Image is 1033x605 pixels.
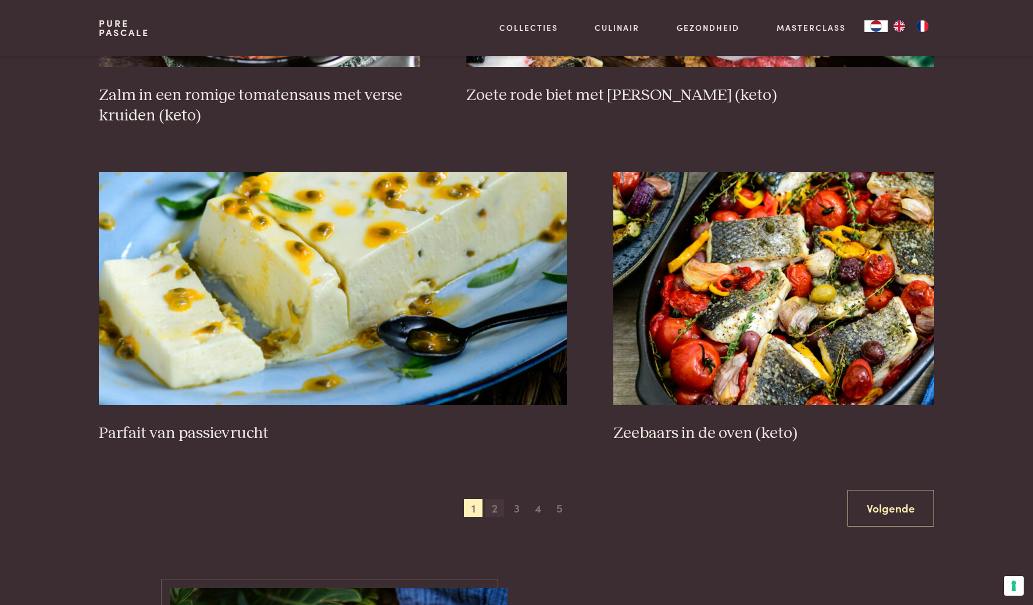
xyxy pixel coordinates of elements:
[613,424,934,444] h3: Zeebaars in de oven (keto)
[777,22,846,34] a: Masterclass
[551,499,569,518] span: 5
[864,20,888,32] div: Language
[864,20,888,32] a: NL
[99,86,420,126] h3: Zalm in een romige tomatensaus met verse kruiden (keto)
[613,172,934,443] a: Zeebaars in de oven (keto) Zeebaars in de oven (keto)
[848,490,934,526] a: Volgende
[99,172,567,443] a: Parfait van passievrucht Parfait van passievrucht
[499,22,558,34] a: Collecties
[485,499,504,518] span: 2
[1004,576,1024,596] button: Uw voorkeuren voor toestemming voor trackingtechnologieën
[99,19,149,37] a: PurePascale
[911,20,934,32] a: FR
[888,20,911,32] a: EN
[864,20,934,32] aside: Language selected: Nederlands
[888,20,934,32] ul: Language list
[529,499,548,518] span: 4
[613,172,934,405] img: Zeebaars in de oven (keto)
[464,499,482,518] span: 1
[466,86,934,106] h3: Zoete rode biet met [PERSON_NAME] (keto)
[677,22,739,34] a: Gezondheid
[99,424,567,444] h3: Parfait van passievrucht
[595,22,639,34] a: Culinair
[99,172,567,405] img: Parfait van passievrucht
[507,499,526,518] span: 3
